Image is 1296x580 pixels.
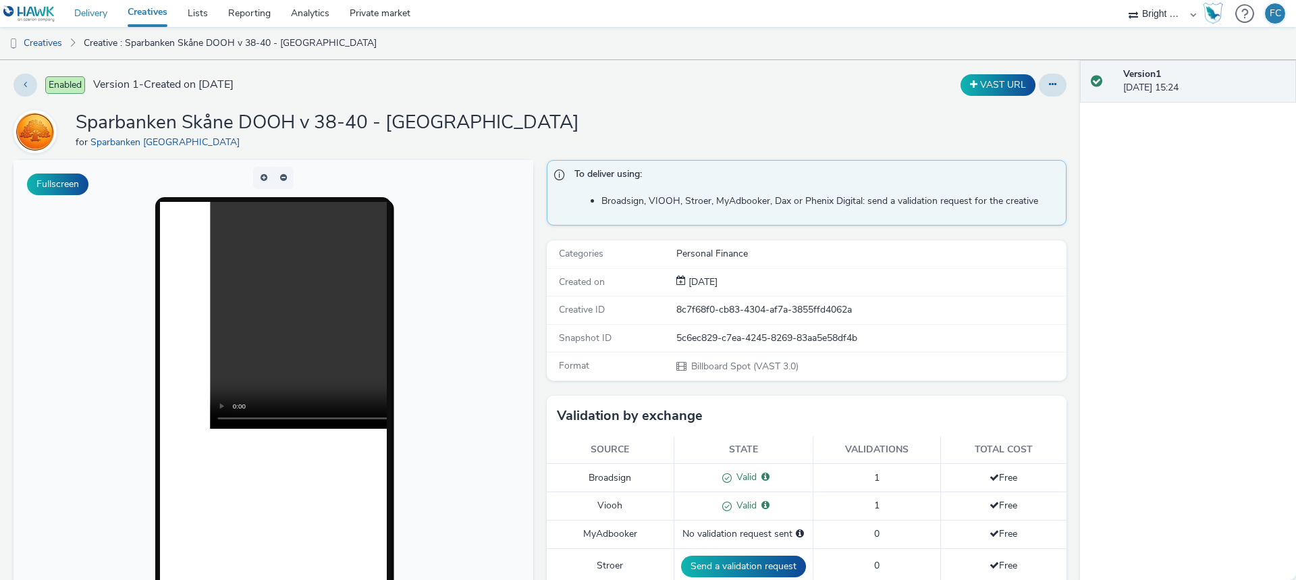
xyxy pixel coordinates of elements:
[559,275,605,288] span: Created on
[559,332,612,344] span: Snapshot ID
[3,5,55,22] img: undefined Logo
[7,37,20,51] img: dooh
[1270,3,1281,24] div: FC
[93,77,234,93] span: Version 1 - Created on [DATE]
[1203,3,1223,24] img: Hawk Academy
[76,136,90,149] span: for
[874,559,880,572] span: 0
[796,527,804,541] div: Please select a deal below and click on Send to send a validation request to MyAdbooker.
[13,125,62,138] a: Sparbanken Skåne
[676,247,1065,261] div: Personal Finance
[674,436,813,464] th: State
[547,464,674,492] td: Broadsign
[990,471,1017,484] span: Free
[27,174,88,195] button: Fullscreen
[77,27,383,59] a: Creative : Sparbanken Skåne DOOH v 38-40 - [GEOGRAPHIC_DATA]
[961,74,1035,96] button: VAST URL
[874,527,880,540] span: 0
[990,499,1017,512] span: Free
[957,74,1039,96] div: Duplicate the creative as a VAST URL
[1203,3,1228,24] a: Hawk Academy
[681,556,806,577] button: Send a validation request
[686,275,718,289] div: Creation 09 September 2025, 15:24
[990,559,1017,572] span: Free
[732,499,757,512] span: Valid
[732,471,757,483] span: Valid
[676,303,1065,317] div: 8c7f68f0-cb83-4304-af7a-3855ffd4062a
[559,303,605,316] span: Creative ID
[1123,68,1161,80] strong: Version 1
[547,492,674,521] td: Viooh
[676,332,1065,345] div: 5c6ec829-c7ea-4245-8269-83aa5e58df4b
[990,527,1017,540] span: Free
[574,167,1052,185] span: To deliver using:
[686,275,718,288] span: [DATE]
[559,247,603,260] span: Categories
[874,471,880,484] span: 1
[601,194,1059,208] li: Broadsign, VIOOH, Stroer, MyAdbooker, Dax or Phenix Digital: send a validation request for the cr...
[681,527,806,541] div: No validation request sent
[874,499,880,512] span: 1
[813,436,940,464] th: Validations
[76,110,579,136] h1: Sparbanken Skåne DOOH v 38-40 - [GEOGRAPHIC_DATA]
[559,359,589,372] span: Format
[16,112,55,151] img: Sparbanken Skåne
[547,436,674,464] th: Source
[1123,68,1285,95] div: [DATE] 15:24
[90,136,245,149] a: Sparbanken [GEOGRAPHIC_DATA]
[547,521,674,548] td: MyAdbooker
[940,436,1066,464] th: Total cost
[45,76,85,94] span: Enabled
[557,406,703,426] h3: Validation by exchange
[690,360,799,373] span: Billboard Spot (VAST 3.0)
